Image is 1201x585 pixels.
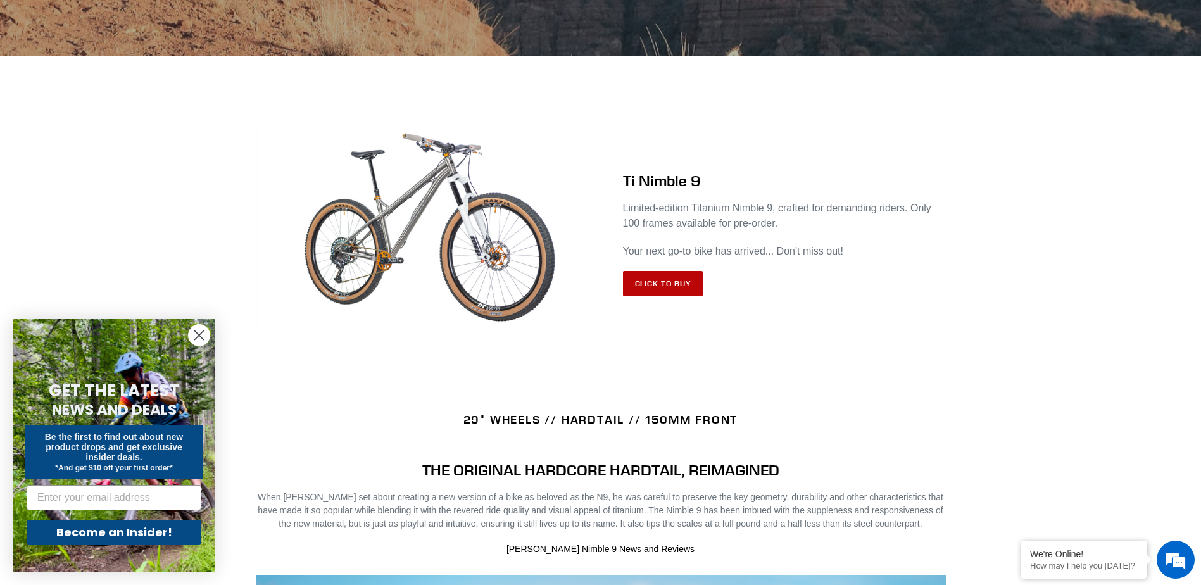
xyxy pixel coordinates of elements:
[27,485,201,510] input: Enter your email address
[623,271,703,296] a: Click to Buy: TI NIMBLE 9
[1030,549,1138,559] div: We're Online!
[55,463,172,472] span: *And get $10 off your first order*
[623,201,946,231] p: Limited-edition Titanium Nimble 9, crafted for demanding riders. Only 100 frames available for pr...
[188,324,210,346] button: Close dialog
[52,399,177,420] span: NEWS AND DEALS
[256,491,946,531] p: When [PERSON_NAME] set about creating a new version of a bike as beloved as the N9, he was carefu...
[623,172,946,190] h2: Ti Nimble 9
[49,379,179,402] span: GET THE LATEST
[27,520,201,545] button: Become an Insider!
[623,244,946,259] p: Your next go-to bike has arrived... Don't miss out!
[506,544,695,555] a: [PERSON_NAME] Nimble 9 News and Reviews
[1030,561,1138,570] p: How may I help you today?
[45,432,184,462] span: Be the first to find out about new product drops and get exclusive insider deals.
[256,413,946,427] h4: 29" WHEELS // HARDTAIL // 150MM FRONT
[256,461,946,479] h4: THE ORIGINAL HARDCORE HARDTAIL, REIMAGINED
